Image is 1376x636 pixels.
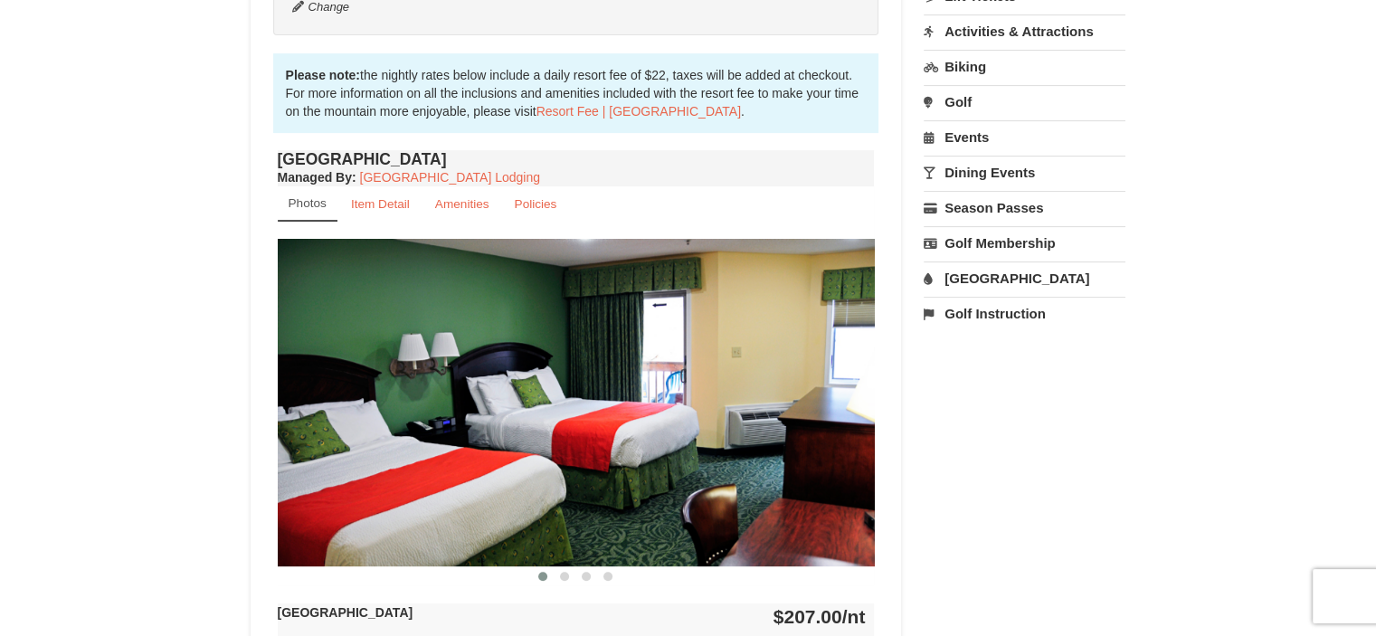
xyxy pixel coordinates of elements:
span: Managed By [278,170,352,185]
a: Photos [278,186,337,222]
strong: $207.00 [773,606,866,627]
span: /nt [842,606,866,627]
a: Golf Instruction [924,297,1125,330]
small: Amenities [435,197,489,211]
strong: [GEOGRAPHIC_DATA] [278,605,413,620]
a: Amenities [423,186,501,222]
a: Season Passes [924,191,1125,224]
a: [GEOGRAPHIC_DATA] [924,261,1125,295]
small: Policies [514,197,556,211]
a: Resort Fee | [GEOGRAPHIC_DATA] [536,104,741,119]
strong: Please note: [286,68,360,82]
a: Golf [924,85,1125,119]
a: Golf Membership [924,226,1125,260]
img: 18876286-41-233aa5f3.jpg [278,239,875,565]
a: Biking [924,50,1125,83]
a: Policies [502,186,568,222]
small: Photos [289,196,327,210]
a: Events [924,120,1125,154]
small: Item Detail [351,197,410,211]
a: Activities & Attractions [924,14,1125,48]
div: the nightly rates below include a daily resort fee of $22, taxes will be added at checkout. For m... [273,53,879,133]
strong: : [278,170,356,185]
a: Item Detail [339,186,422,222]
a: [GEOGRAPHIC_DATA] Lodging [360,170,540,185]
h4: [GEOGRAPHIC_DATA] [278,150,875,168]
a: Dining Events [924,156,1125,189]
